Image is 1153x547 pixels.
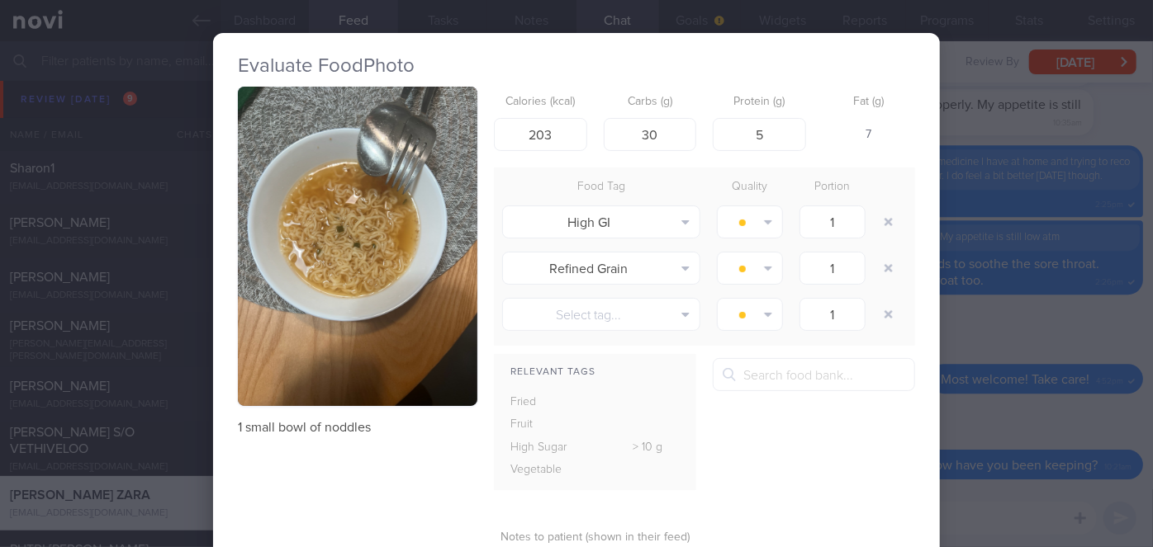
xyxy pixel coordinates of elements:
label: Carbs (g) [610,95,690,110]
input: Search food bank... [713,358,915,391]
input: 250 [494,118,587,151]
div: Portion [791,176,874,199]
input: 33 [604,118,697,151]
div: > 10 g [600,436,697,460]
div: 7 [823,118,916,153]
div: Fruit [494,413,600,436]
div: High Sugar [494,436,600,460]
label: Fat (g) [829,95,909,110]
button: High GI [502,205,700,238]
input: 1.0 [800,298,866,331]
div: Food Tag [494,176,709,199]
button: Refined Grain [502,252,700,285]
div: Vegetable [494,459,600,482]
img: 1 small bowl of noddles [238,87,477,406]
input: 1.0 [800,252,866,285]
p: 1 small bowl of noddles [238,419,477,436]
label: Calories (kcal) [501,95,581,110]
label: Notes to patient (shown in their feed) [501,530,909,545]
div: Fried [494,391,600,414]
div: Quality [709,176,791,199]
div: Relevant Tags [494,362,696,383]
button: Select tag... [502,298,700,331]
input: 1.0 [800,205,866,238]
h2: Evaluate Food Photo [238,54,915,78]
label: Protein (g) [719,95,800,110]
input: 9 [713,118,806,151]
